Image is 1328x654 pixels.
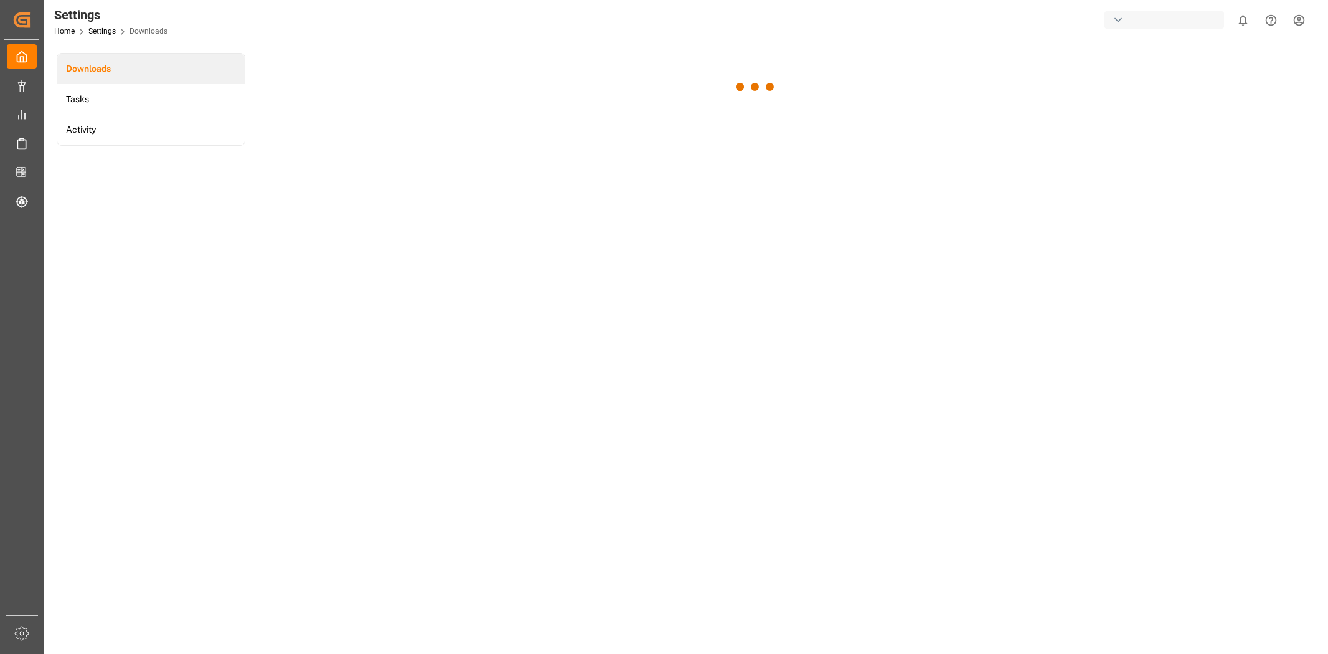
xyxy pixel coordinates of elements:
[54,27,75,36] a: Home
[54,6,167,24] div: Settings
[1257,6,1285,34] button: Help Center
[88,27,116,36] a: Settings
[57,54,245,84] a: Downloads
[57,115,245,145] a: Activity
[1229,6,1257,34] button: show 0 new notifications
[57,84,245,115] a: Tasks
